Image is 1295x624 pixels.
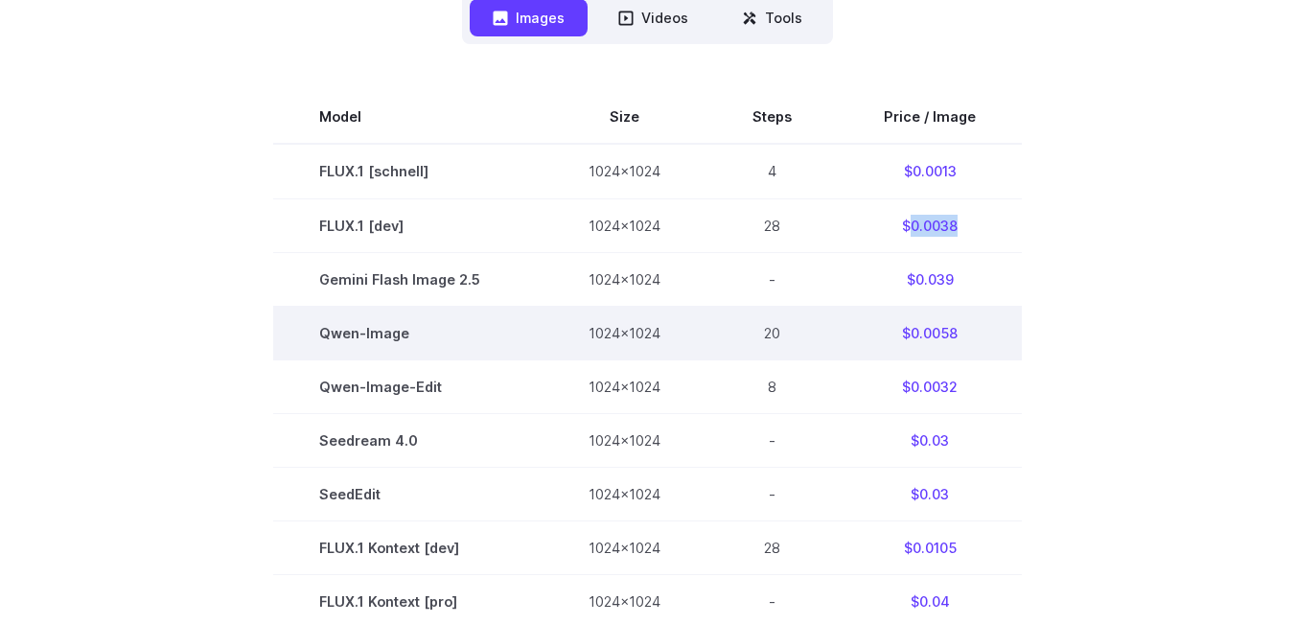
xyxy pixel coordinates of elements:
[273,413,543,467] td: Seedream 4.0
[838,413,1022,467] td: $0.03
[838,90,1022,144] th: Price / Image
[706,144,838,198] td: 4
[706,198,838,252] td: 28
[273,359,543,413] td: Qwen-Image-Edit
[543,90,706,144] th: Size
[273,467,543,520] td: SeedEdit
[543,198,706,252] td: 1024x1024
[543,144,706,198] td: 1024x1024
[706,413,838,467] td: -
[706,252,838,306] td: -
[543,306,706,359] td: 1024x1024
[319,268,497,290] span: Gemini Flash Image 2.5
[706,90,838,144] th: Steps
[273,520,543,574] td: FLUX.1 Kontext [dev]
[706,359,838,413] td: 8
[706,306,838,359] td: 20
[543,413,706,467] td: 1024x1024
[543,252,706,306] td: 1024x1024
[838,252,1022,306] td: $0.039
[273,144,543,198] td: FLUX.1 [schnell]
[273,198,543,252] td: FLUX.1 [dev]
[838,306,1022,359] td: $0.0058
[543,520,706,574] td: 1024x1024
[838,467,1022,520] td: $0.03
[273,90,543,144] th: Model
[838,359,1022,413] td: $0.0032
[838,520,1022,574] td: $0.0105
[706,520,838,574] td: 28
[543,359,706,413] td: 1024x1024
[838,144,1022,198] td: $0.0013
[273,306,543,359] td: Qwen-Image
[543,467,706,520] td: 1024x1024
[838,198,1022,252] td: $0.0038
[706,467,838,520] td: -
